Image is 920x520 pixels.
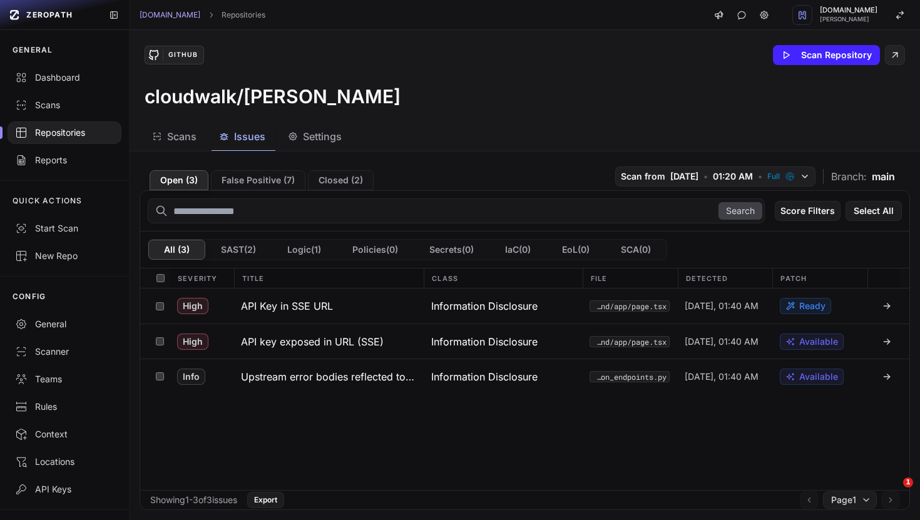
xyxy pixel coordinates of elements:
span: [DATE], 01:40 AM [685,335,759,348]
span: [DOMAIN_NAME] [820,7,877,14]
div: Teams [15,373,114,385]
div: Severity [170,268,233,288]
span: 1 [903,477,913,487]
a: Repositories [222,10,265,20]
span: Issues [234,129,265,144]
button: Scan from [DATE] • 01:20 AM • Full [615,166,815,186]
div: Scanner [15,345,114,358]
button: SAST(2) [205,240,272,260]
div: API Keys [15,483,114,496]
button: Select All [846,201,902,221]
span: [DATE], 01:40 AM [685,300,759,312]
div: File [583,268,678,288]
span: Scans [167,129,197,144]
span: • [703,170,708,183]
span: Information Disclosure [431,334,538,349]
div: Start Scan [15,222,114,235]
button: SCA(0) [605,240,667,260]
button: IaC(0) [489,240,546,260]
div: Reports [15,154,114,166]
button: frontend/app/page.tsx [590,336,670,347]
button: False Positive (7) [211,170,305,190]
span: High [177,334,208,350]
span: Full [767,171,780,181]
span: High [177,298,208,314]
button: Upstream error bodies reflected to clients [233,359,424,394]
span: [PERSON_NAME] [820,16,877,23]
button: Scan Repository [773,45,880,65]
div: Info Upstream error bodies reflected to clients Information Disclosure src/orchestration_endpoint... [140,359,909,394]
span: Information Disclosure [431,298,538,314]
span: Info [177,369,205,385]
button: EoL(0) [546,240,605,260]
p: CONFIG [13,292,46,302]
button: Page1 [823,491,877,509]
div: General [15,318,114,330]
p: QUICK ACTIONS [13,196,83,206]
span: Page 1 [831,494,856,506]
div: High API key exposed in URL (SSE) Information Disclosure frontend/app/page.tsx [DATE], 01:40 AM A... [140,324,909,359]
span: [DATE] [670,170,698,183]
span: Information Disclosure [431,369,538,384]
button: src/orchestration_endpoints.py [590,371,670,382]
span: ZEROPATH [26,10,73,20]
div: Dashboard [15,71,114,84]
div: Patch [772,268,867,288]
span: [DATE], 01:40 AM [685,370,759,383]
span: 01:20 AM [713,170,753,183]
a: ZEROPATH [5,5,99,25]
nav: breadcrumb [140,10,265,20]
h3: cloudwalk/[PERSON_NAME] [145,85,401,108]
div: Detected [678,268,773,288]
div: Scans [15,99,114,111]
button: Closed (2) [308,170,374,190]
div: New Repo [15,250,114,262]
svg: chevron right, [207,11,215,19]
div: Showing 1 - 3 of 3 issues [150,494,237,506]
button: Secrets(0) [414,240,489,260]
span: Settings [303,129,342,144]
span: • [758,170,762,183]
div: High API Key in SSE URL Information Disclosure frontend/app/page.tsx [DATE], 01:40 AM Ready [140,288,909,324]
div: Locations [15,456,114,468]
span: Branch: [831,169,867,184]
iframe: Intercom live chat [877,477,907,507]
button: Policies(0) [337,240,414,260]
button: Logic(1) [272,240,337,260]
span: Scan from [621,170,665,183]
button: API Key in SSE URL [233,288,424,324]
button: Export [247,492,284,508]
h3: API key exposed in URL (SSE) [241,334,384,349]
span: main [872,169,895,184]
button: Score Filters [775,201,841,221]
h3: API Key in SSE URL [241,298,333,314]
button: frontend/app/page.tsx [590,300,670,312]
span: Ready [799,300,825,312]
span: Available [799,370,838,383]
div: Repositories [15,126,114,139]
div: Rules [15,400,114,413]
h3: Upstream error bodies reflected to clients [241,369,416,384]
button: Search [718,202,762,220]
button: Open (3) [150,170,208,190]
button: All (3) [148,240,205,260]
p: GENERAL [13,45,53,55]
div: Title [234,268,424,288]
a: [DOMAIN_NAME] [140,10,200,20]
div: GitHub [163,49,203,61]
span: Available [799,335,838,348]
div: Context [15,428,114,441]
div: Class [424,268,582,288]
button: API key exposed in URL (SSE) [233,324,424,359]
